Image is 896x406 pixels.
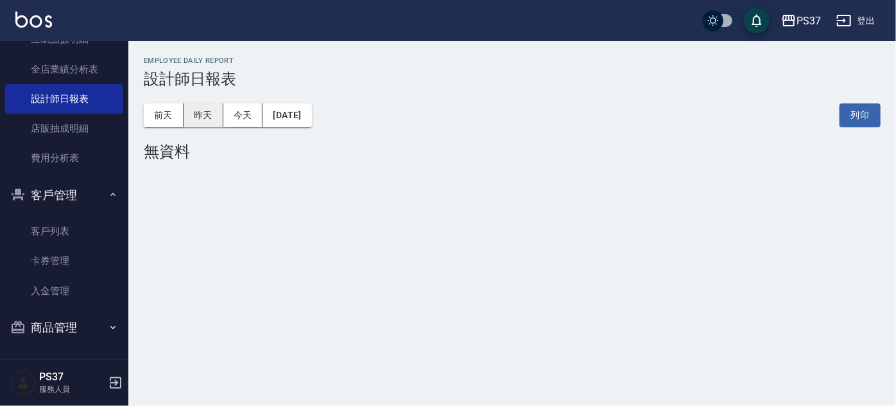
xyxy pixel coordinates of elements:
button: PS37 [776,8,826,34]
h2: Employee Daily Report [144,57,881,65]
button: 昨天 [184,103,223,127]
a: 客戶列表 [5,216,123,246]
button: 前天 [144,103,184,127]
a: 設計師日報表 [5,84,123,114]
a: 入金管理 [5,276,123,306]
a: 卡券管理 [5,246,123,276]
button: 列印 [840,103,881,127]
button: 商品管理 [5,311,123,344]
button: 客戶管理 [5,179,123,212]
a: 店販抽成明細 [5,114,123,143]
h5: PS37 [39,371,105,384]
img: Logo [15,12,52,28]
img: Person [10,370,36,396]
div: PS37 [797,13,821,29]
button: [DATE] [263,103,311,127]
p: 服務人員 [39,384,105,395]
button: 登出 [831,9,881,33]
a: 費用分析表 [5,143,123,173]
button: save [744,8,770,33]
button: 今天 [223,103,263,127]
h3: 設計師日報表 [144,70,881,88]
a: 全店業績分析表 [5,55,123,84]
div: 無資料 [144,143,881,161]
